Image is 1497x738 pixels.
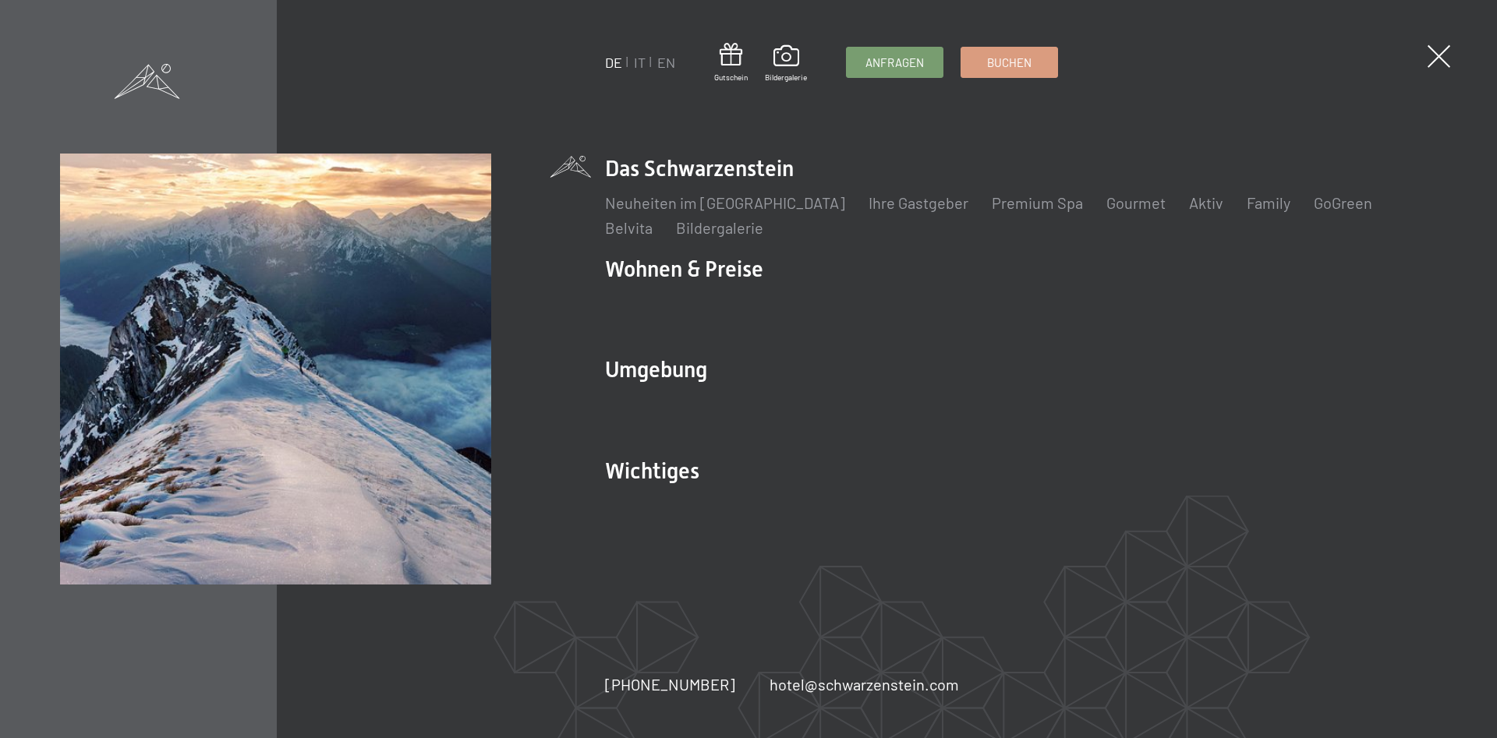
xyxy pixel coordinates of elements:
[961,48,1057,77] a: Buchen
[634,54,646,71] a: IT
[605,673,735,695] a: [PHONE_NUMBER]
[1189,193,1223,212] a: Aktiv
[1106,193,1166,212] a: Gourmet
[657,54,675,71] a: EN
[847,48,943,77] a: Anfragen
[865,55,924,71] span: Anfragen
[605,54,622,71] a: DE
[1314,193,1372,212] a: GoGreen
[765,45,807,83] a: Bildergalerie
[765,72,807,83] span: Bildergalerie
[1247,193,1290,212] a: Family
[605,675,735,694] span: [PHONE_NUMBER]
[605,193,845,212] a: Neuheiten im [GEOGRAPHIC_DATA]
[714,72,748,83] span: Gutschein
[987,55,1032,71] span: Buchen
[869,193,968,212] a: Ihre Gastgeber
[605,218,653,237] a: Belvita
[992,193,1083,212] a: Premium Spa
[676,218,763,237] a: Bildergalerie
[60,154,491,584] img: Wellnesshotel Südtirol SCHWARZENSTEIN - Wellnessurlaub in den Alpen, Wandern und Wellness
[770,673,959,695] a: hotel@schwarzenstein.com
[714,43,748,83] a: Gutschein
